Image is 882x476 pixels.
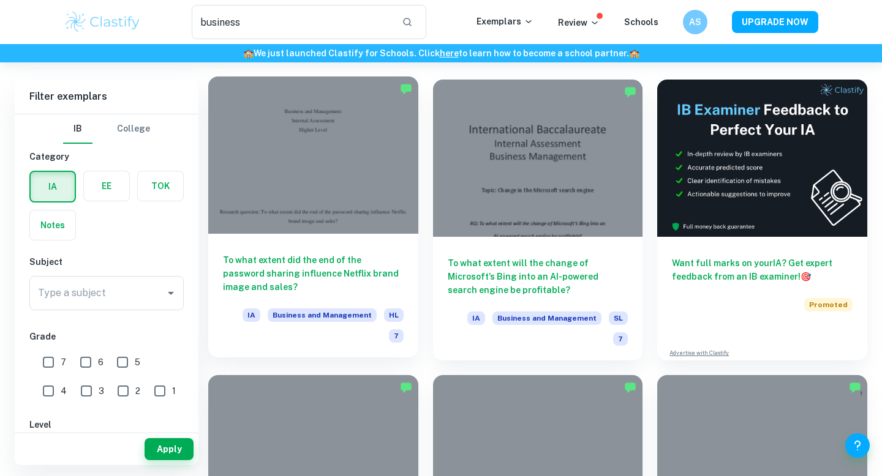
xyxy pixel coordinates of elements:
a: Schools [624,17,658,27]
button: UPGRADE NOW [732,11,818,33]
h6: We just launched Clastify for Schools. Click to learn how to become a school partner. [2,46,880,60]
button: Help and Feedback [845,433,870,458]
a: here [440,48,459,58]
img: Clastify logo [64,10,141,34]
p: Exemplars [477,15,533,28]
span: 🏫 [629,48,639,58]
button: Apply [145,438,194,460]
h6: AS [688,15,703,29]
span: 🏫 [243,48,254,58]
input: Search for any exemplars... [192,5,392,39]
button: AS [683,10,707,34]
h6: Level [29,418,184,431]
p: Review [558,16,600,29]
